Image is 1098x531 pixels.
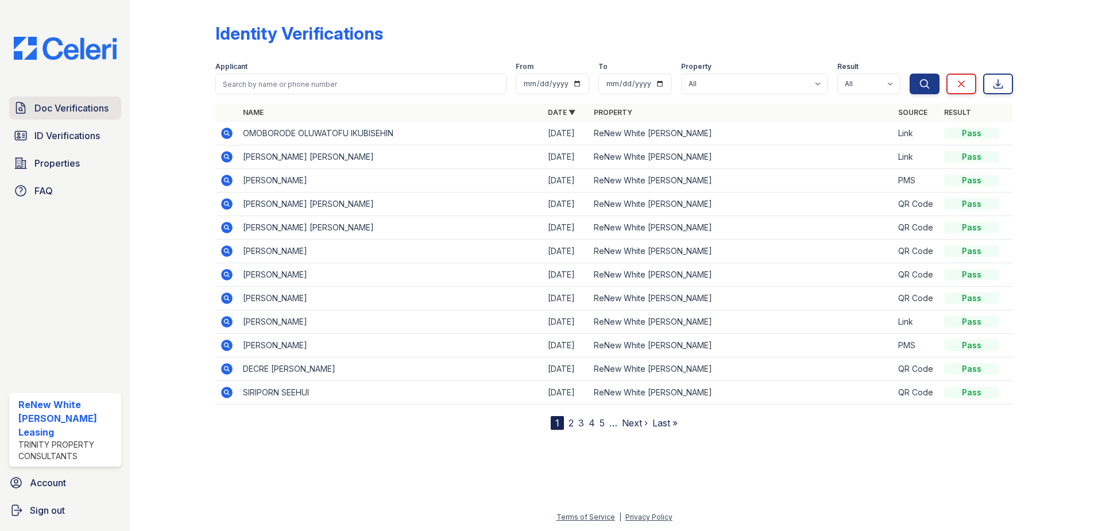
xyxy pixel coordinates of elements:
[622,417,648,429] a: Next ›
[894,216,940,240] td: QR Code
[894,334,940,357] td: PMS
[894,263,940,287] td: QR Code
[944,363,999,375] div: Pass
[894,357,940,381] td: QR Code
[578,417,584,429] a: 3
[238,145,543,169] td: [PERSON_NAME] [PERSON_NAME]
[548,108,575,117] a: Date ▼
[594,108,632,117] a: Property
[543,381,589,405] td: [DATE]
[589,310,894,334] td: ReNew White [PERSON_NAME]
[9,179,121,202] a: FAQ
[9,124,121,147] a: ID Verifications
[543,193,589,216] td: [DATE]
[34,184,53,198] span: FAQ
[543,357,589,381] td: [DATE]
[18,439,117,462] div: Trinity Property Consultants
[215,23,383,44] div: Identity Verifications
[238,381,543,405] td: SIRIPORN SEEHUI
[238,357,543,381] td: DECRE [PERSON_NAME]
[589,287,894,310] td: ReNew White [PERSON_NAME]
[894,122,940,145] td: Link
[944,245,999,257] div: Pass
[894,169,940,193] td: PMS
[589,169,894,193] td: ReNew White [PERSON_NAME]
[238,169,543,193] td: [PERSON_NAME]
[243,108,264,117] a: Name
[516,62,533,71] label: From
[543,122,589,145] td: [DATE]
[589,357,894,381] td: ReNew White [PERSON_NAME]
[894,381,940,405] td: QR Code
[898,108,927,117] a: Source
[556,513,615,521] a: Terms of Service
[30,503,65,517] span: Sign out
[543,263,589,287] td: [DATE]
[9,97,121,120] a: Doc Verifications
[34,101,109,115] span: Doc Verifications
[652,417,678,429] a: Last »
[589,417,595,429] a: 4
[944,293,999,304] div: Pass
[238,216,543,240] td: [PERSON_NAME] [PERSON_NAME]
[543,216,589,240] td: [DATE]
[543,145,589,169] td: [DATE]
[944,128,999,139] div: Pass
[944,269,999,280] div: Pass
[238,287,543,310] td: [PERSON_NAME]
[894,310,940,334] td: Link
[944,108,971,117] a: Result
[589,145,894,169] td: ReNew White [PERSON_NAME]
[5,37,126,60] img: CE_Logo_Blue-a8612792a0a2168367f1c8372b55b34899dd931a85d93a1a3d3e32e68fde9ad4.png
[589,263,894,287] td: ReNew White [PERSON_NAME]
[944,387,999,398] div: Pass
[589,334,894,357] td: ReNew White [PERSON_NAME]
[543,287,589,310] td: [DATE]
[944,175,999,186] div: Pass
[9,152,121,175] a: Properties
[589,240,894,263] td: ReNew White [PERSON_NAME]
[543,310,589,334] td: [DATE]
[944,151,999,163] div: Pass
[600,417,605,429] a: 5
[837,62,859,71] label: Result
[238,310,543,334] td: [PERSON_NAME]
[5,499,126,522] a: Sign out
[215,74,507,94] input: Search by name or phone number
[18,398,117,439] div: ReNew White [PERSON_NAME] Leasing
[589,122,894,145] td: ReNew White [PERSON_NAME]
[894,193,940,216] td: QR Code
[589,216,894,240] td: ReNew White [PERSON_NAME]
[625,513,672,521] a: Privacy Policy
[34,129,100,143] span: ID Verifications
[543,169,589,193] td: [DATE]
[894,145,940,169] td: Link
[5,471,126,494] a: Account
[598,62,608,71] label: To
[238,263,543,287] td: [PERSON_NAME]
[543,334,589,357] td: [DATE]
[589,193,894,216] td: ReNew White [PERSON_NAME]
[944,340,999,351] div: Pass
[569,417,574,429] a: 2
[681,62,712,71] label: Property
[238,240,543,263] td: [PERSON_NAME]
[894,240,940,263] td: QR Code
[944,222,999,233] div: Pass
[34,156,80,170] span: Properties
[894,287,940,310] td: QR Code
[944,316,999,328] div: Pass
[215,62,248,71] label: Applicant
[238,193,543,216] td: [PERSON_NAME] [PERSON_NAME]
[589,381,894,405] td: ReNew White [PERSON_NAME]
[238,122,543,145] td: OMOBORODE OLUWATOFU IKUBISEHIN
[30,476,66,490] span: Account
[619,513,621,521] div: |
[551,416,564,430] div: 1
[543,240,589,263] td: [DATE]
[609,416,617,430] span: …
[238,334,543,357] td: [PERSON_NAME]
[944,198,999,210] div: Pass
